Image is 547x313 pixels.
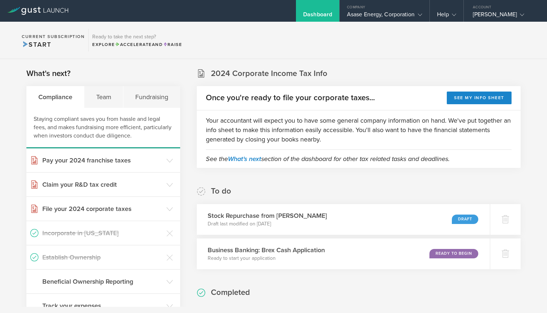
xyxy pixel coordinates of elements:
[197,204,490,235] div: Stock Repurchase from [PERSON_NAME]Draft last modified on [DATE]Draft
[42,204,163,213] h3: File your 2024 corporate taxes
[303,11,332,22] div: Dashboard
[211,186,231,196] h2: To do
[208,220,327,228] p: Draft last modified on [DATE]
[42,228,163,238] h3: Incorporate in [US_STATE]
[447,92,512,104] button: See my info sheet
[84,86,123,108] div: Team
[22,34,85,39] h2: Current Subscription
[211,287,250,298] h2: Completed
[206,155,450,163] em: See the section of the dashboard for other tax related tasks and deadlines.
[211,68,327,79] h2: 2024 Corporate Income Tax Info
[26,86,84,108] div: Compliance
[208,245,325,255] h3: Business Banking: Brex Cash Application
[88,29,186,51] div: Ready to take the next step?ExploreAccelerateandRaise
[26,108,180,148] div: Staying compliant saves you from hassle and legal fees, and makes fundraising more efficient, par...
[115,42,163,47] span: and
[208,211,327,220] h3: Stock Repurchase from [PERSON_NAME]
[42,180,163,189] h3: Claim your R&D tax credit
[92,34,182,39] h3: Ready to take the next step?
[92,41,182,48] div: Explore
[123,86,180,108] div: Fundraising
[437,11,456,22] div: Help
[197,306,265,312] a: Download all documents (ZIP)
[208,255,325,262] p: Ready to start your application
[26,68,71,79] h2: What's next?
[347,11,422,22] div: Asase Energy, Corporation
[228,155,261,163] a: What's next
[42,301,163,310] h3: Track your expenses
[429,249,478,258] div: Ready to Begin
[163,42,182,47] span: Raise
[42,253,163,262] h3: Establish Ownership
[22,41,51,48] span: Start
[197,238,490,269] div: Business Banking: Brex Cash ApplicationReady to start your applicationReady to Begin
[473,11,534,22] div: [PERSON_NAME]
[42,156,163,165] h3: Pay your 2024 franchise taxes
[452,215,478,224] div: Draft
[206,116,512,144] p: Your accountant will expect you to have some general company information on hand. We've put toget...
[206,93,375,103] h2: Once you're ready to file your corporate taxes...
[42,277,163,286] h3: Beneficial Ownership Reporting
[115,42,152,47] span: Accelerate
